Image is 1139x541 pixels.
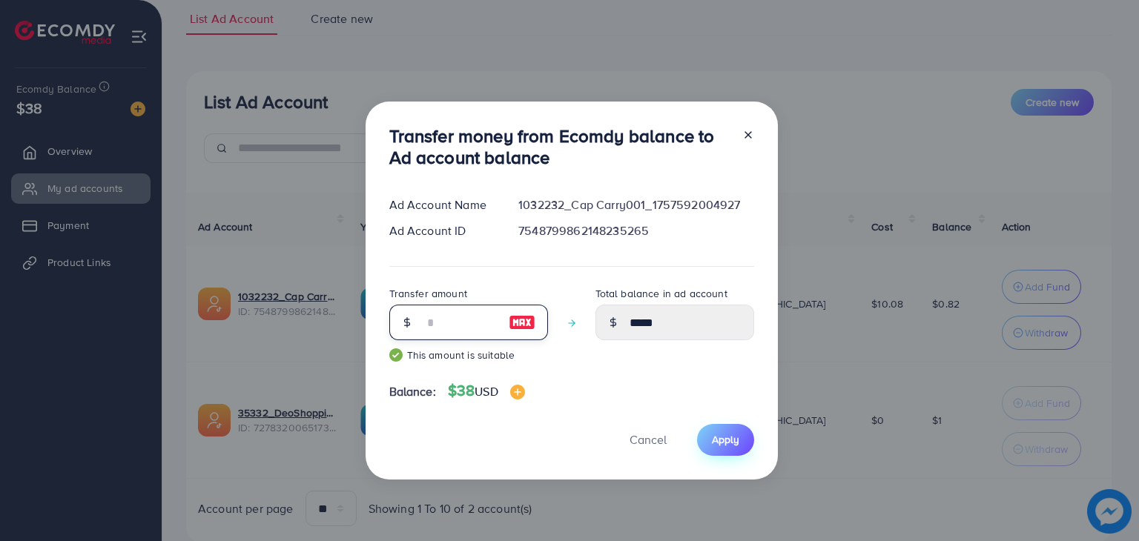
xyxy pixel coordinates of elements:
[448,382,525,400] h4: $38
[475,383,498,399] span: USD
[506,222,765,239] div: 7548799862148235265
[595,286,727,301] label: Total balance in ad account
[389,125,730,168] h3: Transfer money from Ecomdy balance to Ad account balance
[630,431,667,448] span: Cancel
[377,196,507,213] div: Ad Account Name
[389,286,467,301] label: Transfer amount
[697,424,754,456] button: Apply
[389,348,548,362] small: This amount is suitable
[389,348,403,362] img: guide
[611,424,685,456] button: Cancel
[506,196,765,213] div: 1032232_Cap Carry001_1757592004927
[377,222,507,239] div: Ad Account ID
[510,385,525,399] img: image
[712,432,739,447] span: Apply
[509,313,535,331] img: image
[389,383,436,400] span: Balance:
